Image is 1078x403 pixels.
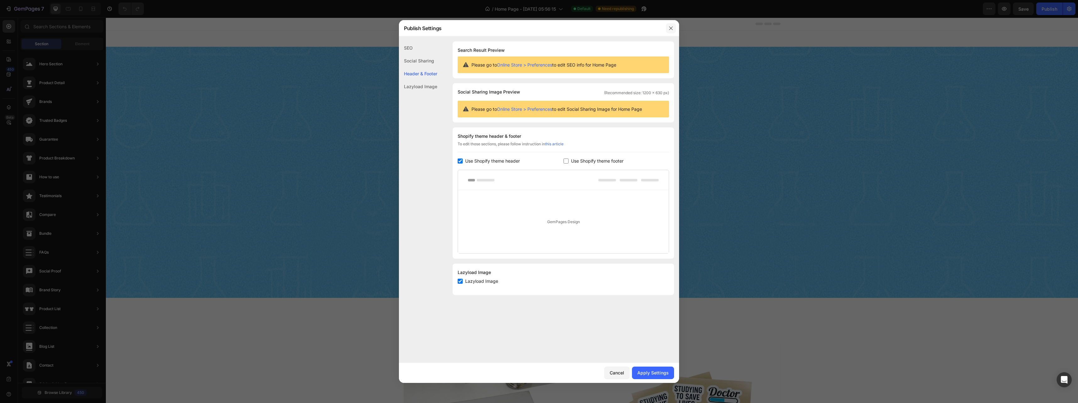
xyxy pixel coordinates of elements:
span: (Recommended size: 1200 x 630 px) [604,90,669,96]
div: Lazyload Image [399,80,437,93]
button: Apply Settings [632,367,674,379]
a: Online Store > Preferences [497,62,552,67]
div: Open Intercom Messenger [1057,372,1072,387]
div: Publish Settings [399,20,663,36]
span: Use Shopify theme header [465,157,520,165]
a: this article [545,142,563,146]
a: JETZT ENTDECKEN [446,213,526,228]
div: SEO [399,41,437,54]
div: Header & Footer [399,67,437,80]
p: Versandkostenfrei ab 45€ [454,17,519,25]
p: JETZT ENTDECKEN [461,217,511,224]
div: To edit those sections, please follow instruction in [458,141,669,152]
div: Social Sharing [399,54,437,67]
img: gempages_581867581590209292-e49f9867-3d57-4663-b4a9-c43286f90b8f.png [376,66,596,213]
span: Please go to to edit SEO info for Home Page [471,62,616,68]
div: Lazyload Image [458,269,669,276]
span: Please go to to edit Social Sharing Image for Home Page [471,106,642,112]
button: Cancel [604,367,629,379]
h1: Search Result Preview [458,46,669,54]
div: Shopify theme header & footer [458,132,669,140]
span: Social Sharing Image Preview [458,88,520,96]
div: Cancel [610,369,624,376]
span: Lazyload Image [465,277,498,285]
div: GemPages Design [458,190,669,253]
a: Online Store > Preferences [497,106,552,112]
span: Use Shopify theme footer [571,157,623,165]
div: Apply Settings [637,369,669,376]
